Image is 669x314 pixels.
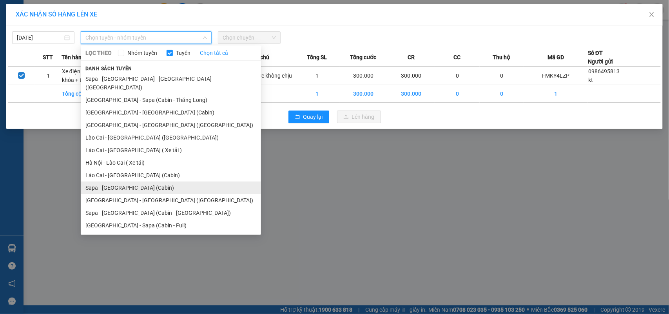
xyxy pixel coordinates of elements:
span: Chọn chuyến [223,32,276,44]
li: Sapa - [GEOGRAPHIC_DATA] - [GEOGRAPHIC_DATA] ([GEOGRAPHIC_DATA]) [81,73,261,94]
span: close [649,11,655,18]
td: 300.000 [387,85,435,103]
td: Tổng cộng [62,85,106,103]
span: Tổng cước [350,53,376,62]
td: 300.000 [339,67,387,85]
span: 0986495813 [588,68,620,74]
td: 300.000 [387,67,435,85]
td: 0 [435,85,479,103]
td: 300.000 [339,85,387,103]
b: Sao Việt [47,18,96,31]
div: Số ĐT Người gửi [588,49,613,66]
img: logo.jpg [4,6,44,45]
td: 1 [295,85,339,103]
button: rollbackQuay lại [288,111,329,123]
span: kt [588,77,593,83]
span: Tên hàng [62,53,85,62]
li: [GEOGRAPHIC_DATA] - Sapa (Cabin - Full) [81,219,261,232]
h2: FMKY4LZP [4,45,63,58]
span: Danh sách tuyến [81,65,137,72]
td: Xước không chịu [250,67,295,85]
button: uploadLên hàng [337,111,381,123]
button: Close [641,4,663,26]
h2: VP Nhận: VP Nhận 779 Giải Phóng [41,45,189,120]
span: XÁC NHẬN SỐ HÀNG LÊN XE [16,11,97,18]
span: CC [454,53,461,62]
span: Quay lại [303,113,323,121]
td: 0 [480,85,524,103]
span: Chọn tuyến - nhóm tuyến [85,32,207,44]
td: FMKY4LZP [524,67,588,85]
li: [GEOGRAPHIC_DATA] - Sapa (Cabin - Thăng Long) [81,94,261,106]
b: [DOMAIN_NAME] [105,6,189,19]
td: 1 [35,67,62,85]
span: rollback [295,114,300,120]
li: Hà Nội - Lào Cai ( Xe tải) [81,156,261,169]
span: LỌC THEO [85,49,112,57]
span: CR [408,53,415,62]
span: Thu hộ [493,53,510,62]
span: Tổng SL [307,53,327,62]
li: Lào Cai - [GEOGRAPHIC_DATA] (Cabin) [81,169,261,182]
a: Chọn tất cả [200,49,228,57]
td: 1 [295,67,339,85]
span: Tuyến [173,49,194,57]
td: Xe điện + chìa khóa + túi sạc [62,67,106,85]
li: [GEOGRAPHIC_DATA] - [GEOGRAPHIC_DATA] (Cabin) [81,106,261,119]
li: [GEOGRAPHIC_DATA] - [GEOGRAPHIC_DATA] ([GEOGRAPHIC_DATA]) [81,119,261,131]
li: [GEOGRAPHIC_DATA] - [GEOGRAPHIC_DATA] ([GEOGRAPHIC_DATA]) [81,194,261,207]
td: 0 [435,67,479,85]
li: Sapa - [GEOGRAPHIC_DATA] (Cabin) [81,182,261,194]
li: Lào Cai - [GEOGRAPHIC_DATA] ([GEOGRAPHIC_DATA]) [81,131,261,144]
span: Mã GD [548,53,564,62]
li: Sapa - [GEOGRAPHIC_DATA] (Cabin - [GEOGRAPHIC_DATA]) [81,207,261,219]
li: Lào Cai - [GEOGRAPHIC_DATA] ( Xe tải ) [81,144,261,156]
span: down [203,35,207,40]
input: 13/10/2025 [17,33,63,42]
span: STT [43,53,53,62]
td: 1 [524,85,588,103]
td: 0 [480,67,524,85]
span: Nhóm tuyến [124,49,160,57]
